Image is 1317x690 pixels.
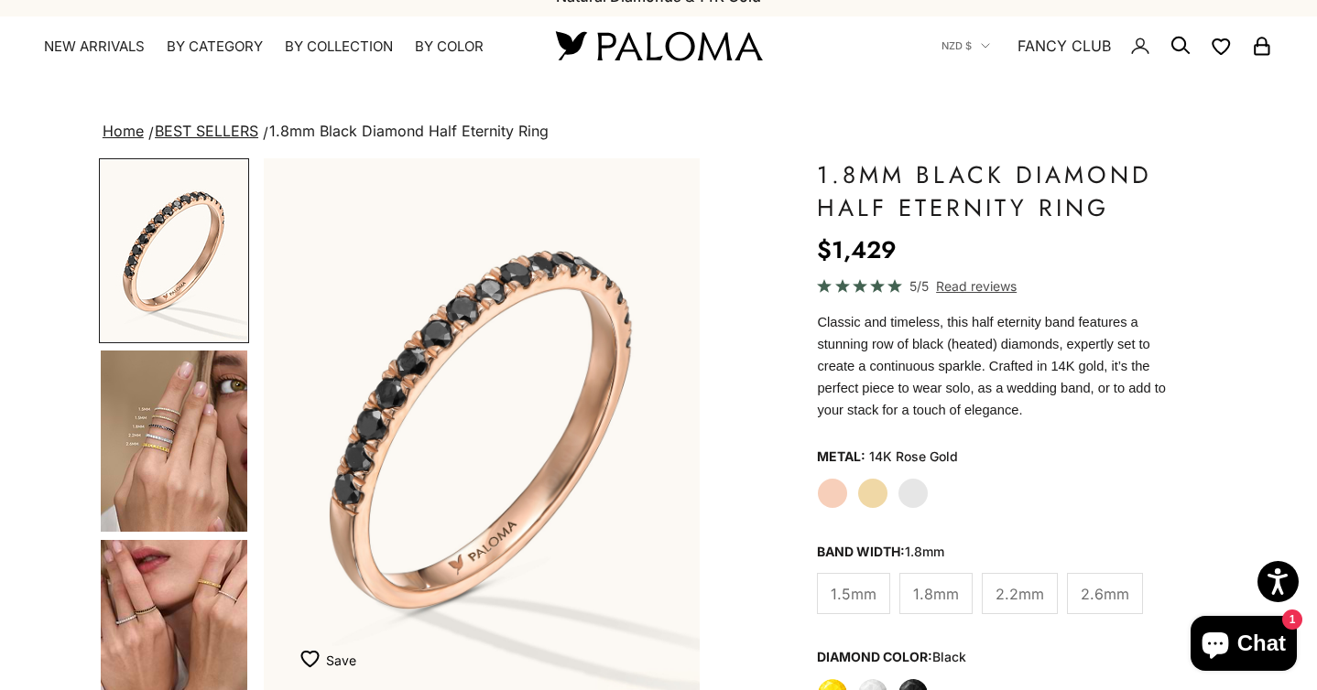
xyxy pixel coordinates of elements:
a: FANCY CLUB [1018,34,1111,58]
a: BEST SELLERS [155,122,258,140]
variant-option-value: 14K Rose Gold [869,443,958,470]
nav: breadcrumbs [99,119,1218,145]
legend: Metal: [817,443,865,470]
span: 5/5 [909,275,929,296]
img: #RoseGold [101,160,247,341]
legend: Diamond Color: [817,643,966,671]
span: Classic and timeless, this half eternity band features a stunning row of black (heated) diamonds,... [817,315,1166,417]
summary: By Category [167,38,263,56]
img: wishlist [300,650,326,668]
span: NZD $ [941,38,972,54]
a: Home [103,122,144,140]
button: Add to Wishlist [300,642,356,679]
variant-option-value: 1.8mm [905,544,944,559]
legend: Band Width: [817,538,944,566]
span: 2.2mm [996,582,1044,606]
a: NEW ARRIVALS [44,38,145,56]
img: #YellowGold #WhiteGold #RoseGold [101,350,247,532]
span: Read reviews [936,275,1017,296]
span: 1.8mm [913,582,959,606]
sale-price: $1,429 [817,232,897,268]
nav: Primary navigation [44,38,512,56]
summary: By Color [415,38,484,56]
a: 5/5 Read reviews [817,275,1172,296]
span: 1.5mm [831,582,876,606]
span: 1.8mm Black Diamond Half Eternity Ring [269,122,549,140]
variant-option-value: black [932,649,966,664]
button: Go to item 4 [99,349,249,534]
inbox-online-store-chat: Shopify online store chat [1185,616,1302,675]
button: NZD $ [941,38,990,54]
button: Go to item 1 [99,158,249,343]
h1: 1.8mm Black Diamond Half Eternity Ring [817,158,1172,224]
span: 2.6mm [1081,582,1129,606]
summary: By Collection [285,38,393,56]
nav: Secondary navigation [941,16,1273,75]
